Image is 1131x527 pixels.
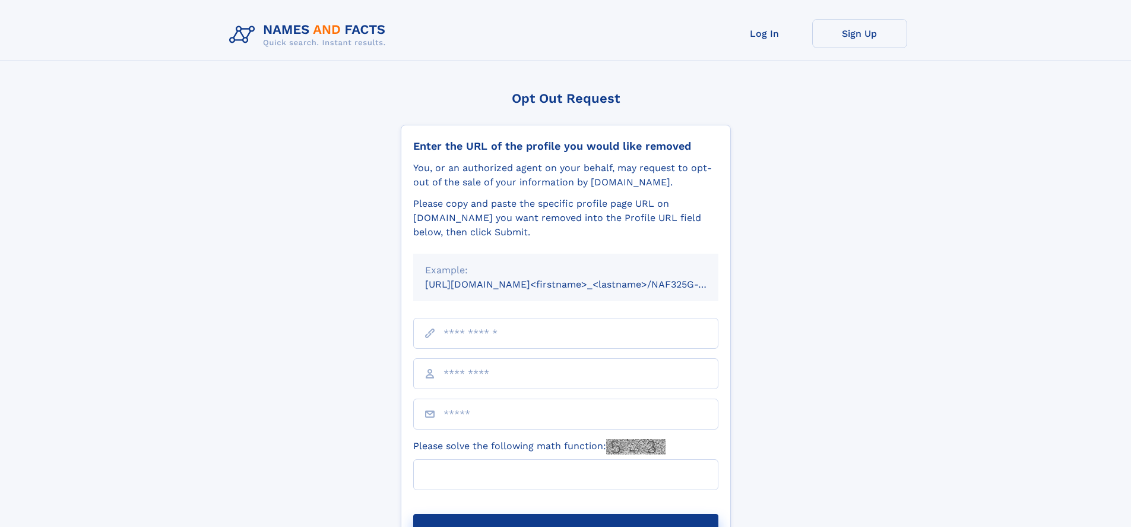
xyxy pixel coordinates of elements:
[401,91,731,106] div: Opt Out Request
[224,19,395,51] img: Logo Names and Facts
[413,439,666,455] label: Please solve the following math function:
[717,19,812,48] a: Log In
[425,279,741,290] small: [URL][DOMAIN_NAME]<firstname>_<lastname>/NAF325G-xxxxxxxx
[812,19,907,48] a: Sign Up
[413,140,718,153] div: Enter the URL of the profile you would like removed
[413,161,718,190] div: You, or an authorized agent on your behalf, may request to opt-out of the sale of your informatio...
[425,263,707,277] div: Example:
[413,197,718,239] div: Please copy and paste the specific profile page URL on [DOMAIN_NAME] you want removed into the Pr...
